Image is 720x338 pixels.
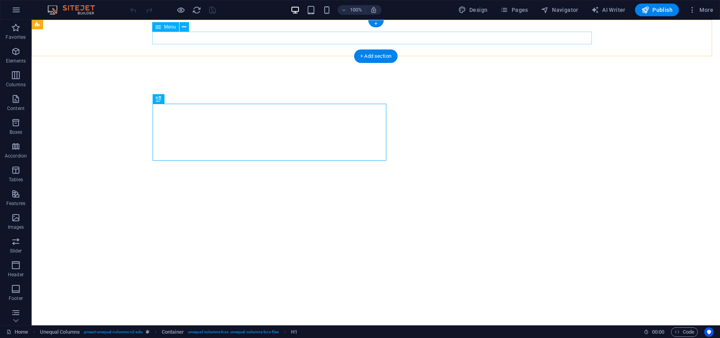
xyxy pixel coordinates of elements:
[675,327,694,337] span: Code
[497,4,531,16] button: Pages
[187,327,279,337] span: . unequal-columns-box .unequal-columns-box-flex
[7,105,25,112] p: Content
[6,200,25,207] p: Features
[9,129,23,135] p: Boxes
[8,272,24,278] p: Header
[538,4,582,16] button: Navigator
[5,153,27,159] p: Accordion
[9,177,23,183] p: Tables
[671,327,698,337] button: Code
[6,82,26,88] p: Columns
[354,49,398,63] div: + Add section
[146,330,149,334] i: This element is a customizable preset
[688,6,713,14] span: More
[591,6,626,14] span: AI Writer
[6,58,26,64] p: Elements
[458,6,488,14] span: Design
[9,295,23,302] p: Footer
[192,6,201,15] i: Reload page
[6,327,28,337] a: Click to cancel selection. Double-click to open Pages
[8,224,24,230] p: Images
[176,5,185,15] button: Click here to leave preview mode and continue editing
[40,327,80,337] span: Click to select. Double-click to edit
[644,327,665,337] h6: Session time
[370,6,377,13] i: On resize automatically adjust zoom level to fit chosen device.
[291,327,297,337] span: Click to select. Double-click to edit
[455,4,491,16] button: Design
[658,329,659,335] span: :
[10,248,22,254] p: Slider
[45,5,105,15] img: Editor Logo
[588,4,629,16] button: AI Writer
[500,6,528,14] span: Pages
[368,20,384,27] div: +
[350,5,362,15] h6: 100%
[6,34,26,40] p: Favorites
[635,4,679,16] button: Publish
[641,6,673,14] span: Publish
[541,6,578,14] span: Navigator
[192,5,201,15] button: reload
[164,25,176,29] span: Menu
[685,4,716,16] button: More
[338,5,366,15] button: 100%
[162,327,184,337] span: Click to select. Double-click to edit
[40,327,298,337] nav: breadcrumb
[704,327,714,337] button: Usercentrics
[652,327,664,337] span: 00 00
[455,4,491,16] div: Design (Ctrl+Alt+Y)
[83,327,143,337] span: . preset-unequal-columns-v2-edu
